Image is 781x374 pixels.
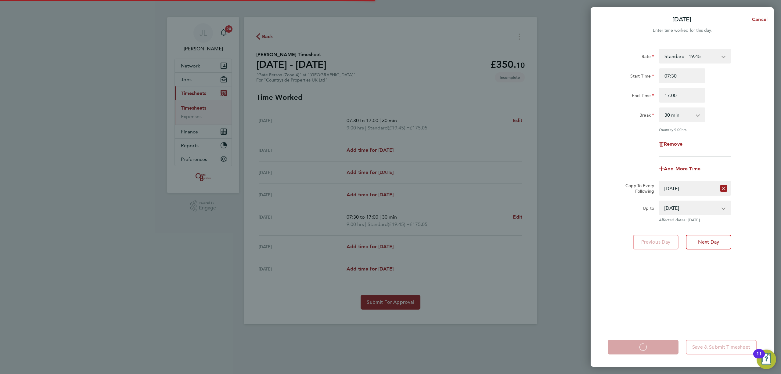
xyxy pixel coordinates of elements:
[664,141,682,147] span: Remove
[757,350,776,369] button: Open Resource Center, 11 new notifications
[686,235,731,249] button: Next Day
[639,112,654,120] label: Break
[630,73,654,81] label: Start Time
[742,13,774,26] button: Cancel
[632,93,654,100] label: End Time
[756,354,762,362] div: 11
[674,127,682,132] span: 9.00
[698,239,719,245] span: Next Day
[659,88,705,103] input: E.g. 18:00
[621,183,654,194] label: Copy To Every Following
[750,16,768,22] span: Cancel
[659,218,731,223] span: Affected dates: [DATE]
[642,54,654,61] label: Rate
[664,166,700,172] span: Add More Time
[659,68,705,83] input: E.g. 08:00
[659,142,682,147] button: Remove
[643,205,654,213] label: Up to
[659,127,731,132] div: Quantity: hrs
[659,166,700,171] button: Add More Time
[720,182,727,195] button: Reset selection
[672,15,691,24] p: [DATE]
[591,27,774,34] div: Enter time worked for this day.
